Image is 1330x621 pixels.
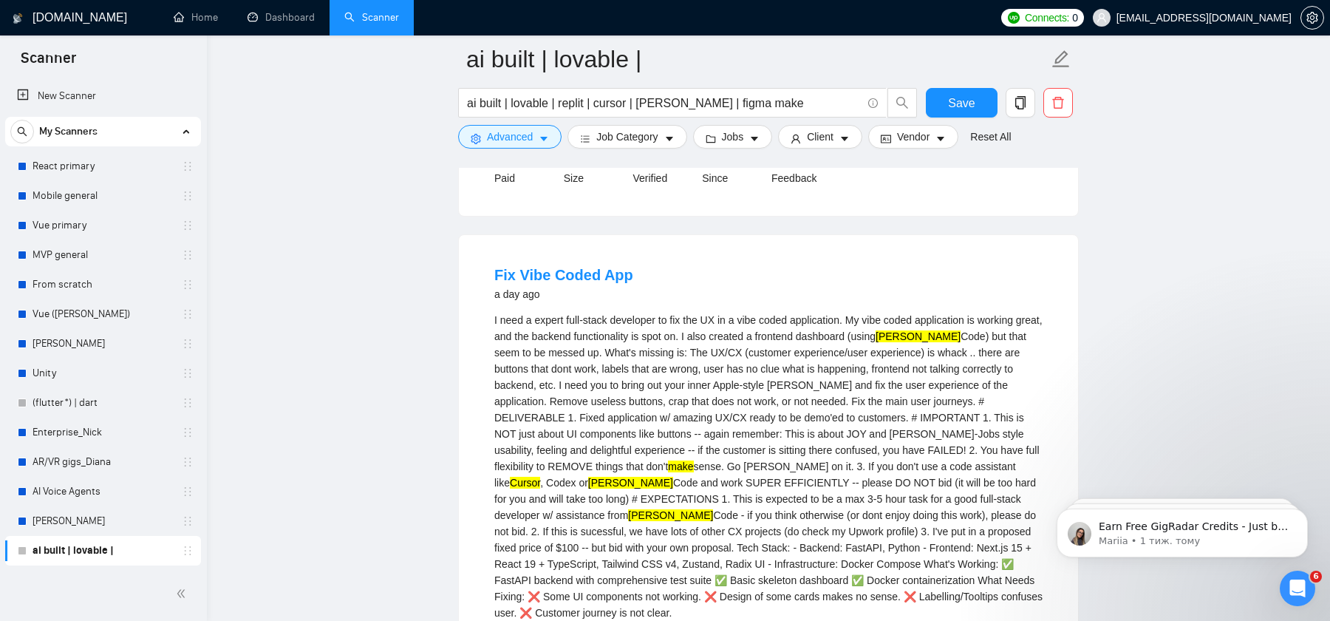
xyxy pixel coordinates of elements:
a: From scratch [33,270,173,299]
button: setting [1300,6,1324,30]
span: caret-down [664,133,675,144]
span: holder [182,190,194,202]
span: Client [807,129,833,145]
mark: Cursor [510,477,540,489]
span: 6 [1310,571,1322,583]
a: ai built | lovable | [33,536,173,566]
span: 0 [1072,10,1078,26]
span: bars [580,133,590,144]
span: caret-down [839,133,850,144]
span: My Scanners [39,117,98,146]
a: dashboardDashboard [248,11,315,24]
a: MVP general [33,240,173,270]
span: holder [182,427,194,438]
span: caret-down [749,133,760,144]
mark: [PERSON_NAME] [588,477,673,489]
button: copy [1006,88,1035,118]
mark: make [668,461,693,472]
span: setting [1301,12,1323,24]
span: Job Category [596,129,658,145]
span: holder [182,367,194,379]
span: delete [1044,96,1072,109]
span: info-circle [868,98,878,108]
button: userClientcaret-down [778,125,862,149]
span: search [888,96,916,109]
span: idcard [881,133,891,144]
li: My Scanners [5,117,201,566]
li: New Scanner [5,81,201,111]
mark: [PERSON_NAME] [628,509,713,521]
span: holder [182,279,194,291]
a: (flutter*) | dart [33,388,173,418]
a: Reset All [970,129,1011,145]
span: Advanced [487,129,533,145]
span: holder [182,486,194,498]
a: Mobile general [33,181,173,211]
span: holder [182,220,194,231]
span: user [791,133,801,144]
mark: [PERSON_NAME] [876,330,961,342]
span: Save [948,94,975,112]
span: Scanner [9,47,88,78]
span: user [1097,13,1107,23]
button: search [887,88,917,118]
span: Connects: [1025,10,1069,26]
a: Fix Vibe Coded App [494,267,633,283]
a: Vue primary [33,211,173,240]
a: Enterprise_Nick [33,418,173,447]
span: search [11,126,33,137]
iframe: Intercom notifications повідомлення [1034,478,1330,581]
img: upwork-logo.png [1008,12,1020,24]
span: Vendor [897,129,930,145]
span: holder [182,338,194,350]
span: holder [182,249,194,261]
button: delete [1043,88,1073,118]
span: holder [182,160,194,172]
a: Vue ([PERSON_NAME]) [33,299,173,329]
input: Scanner name... [466,41,1048,78]
span: holder [182,515,194,527]
span: holder [182,545,194,557]
button: folderJobscaret-down [693,125,773,149]
a: AR/VR gigs_Diana [33,447,173,477]
span: folder [706,133,716,144]
span: caret-down [935,133,946,144]
span: holder [182,456,194,468]
a: React primary [33,152,173,181]
div: a day ago [494,285,633,303]
span: caret-down [539,133,549,144]
span: edit [1051,50,1071,69]
span: holder [182,308,194,320]
div: I need a expert full-stack developer to fix the UX in a vibe coded application. My vibe coded app... [494,312,1043,621]
a: AI Voice Agents [33,477,173,506]
a: setting [1300,12,1324,24]
a: searchScanner [344,11,399,24]
span: holder [182,397,194,409]
button: idcardVendorcaret-down [868,125,958,149]
a: New Scanner [17,81,189,111]
a: Unity [33,359,173,388]
a: [PERSON_NAME] [33,506,173,536]
a: [PERSON_NAME] [33,329,173,359]
input: Search Freelance Jobs... [467,94,862,112]
button: Save [926,88,997,118]
button: search [10,120,34,143]
button: barsJob Categorycaret-down [567,125,686,149]
a: homeHome [174,11,218,24]
span: Jobs [722,129,744,145]
span: copy [1006,96,1034,109]
button: settingAdvancedcaret-down [458,125,562,149]
img: logo [13,7,23,30]
span: setting [471,133,481,144]
iframe: Intercom live chat [1280,571,1315,606]
span: double-left [176,586,191,601]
